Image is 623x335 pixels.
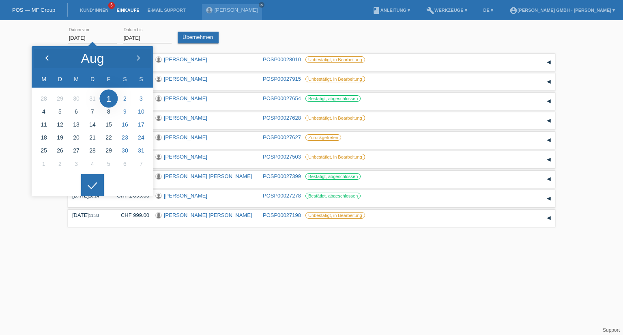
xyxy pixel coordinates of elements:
div: [DATE] [72,212,105,218]
div: auf-/zuklappen [543,173,555,185]
a: buildWerkzeuge ▾ [422,8,471,13]
a: [PERSON_NAME] [215,7,258,13]
a: POSP00027627 [263,134,301,140]
a: POSP00027278 [263,193,301,199]
div: auf-/zuklappen [543,193,555,205]
div: auf-/zuklappen [543,95,555,107]
a: Support [603,327,620,333]
a: POS — MF Group [12,7,55,13]
div: auf-/zuklappen [543,212,555,224]
a: Übernehmen [178,32,219,43]
a: bookAnleitung ▾ [368,8,414,13]
a: POSP00027503 [263,154,301,160]
a: account_circle[PERSON_NAME] GmbH - [PERSON_NAME] ▾ [505,8,619,13]
label: Unbestätigt, in Bearbeitung [305,212,365,219]
a: [PERSON_NAME] [164,115,207,121]
i: close [260,3,264,7]
label: Unbestätigt, in Bearbeitung [305,56,365,63]
div: auf-/zuklappen [543,115,555,127]
div: auf-/zuklappen [543,56,555,69]
div: CHF 999.00 [111,212,149,218]
a: Kund*innen [76,8,112,13]
i: account_circle [509,6,518,15]
a: [PERSON_NAME] [PERSON_NAME] [164,173,252,179]
a: [PERSON_NAME] [164,56,207,62]
a: DE ▾ [479,8,497,13]
a: [PERSON_NAME] [PERSON_NAME] [164,212,252,218]
a: [PERSON_NAME] [164,134,207,140]
label: Bestätigt, abgeschlossen [305,95,361,102]
a: POSP00027198 [263,212,301,218]
div: auf-/zuklappen [543,76,555,88]
a: POSP00028010 [263,56,301,62]
a: [PERSON_NAME] [164,193,207,199]
a: POSP00027399 [263,173,301,179]
a: close [259,2,264,8]
i: build [426,6,434,15]
label: Unbestätigt, in Bearbeitung [305,76,365,82]
a: [PERSON_NAME] [164,76,207,82]
label: Zurückgetreten [305,134,341,141]
a: [PERSON_NAME] [164,154,207,160]
div: Aug [81,52,104,65]
span: 6 [108,2,115,9]
a: POSP00027654 [263,95,301,101]
div: auf-/zuklappen [543,134,555,146]
span: 11:33 [89,213,99,218]
label: Bestätigt, abgeschlossen [305,173,361,180]
label: Unbestätigt, in Bearbeitung [305,115,365,121]
a: Einkäufe [112,8,143,13]
a: [PERSON_NAME] [164,95,207,101]
a: E-Mail Support [144,8,190,13]
label: Unbestätigt, in Bearbeitung [305,154,365,160]
a: POSP00027628 [263,115,301,121]
div: auf-/zuklappen [543,154,555,166]
a: POSP00027915 [263,76,301,82]
label: Bestätigt, abgeschlossen [305,193,361,199]
span: 16:24 [89,194,99,198]
i: book [372,6,380,15]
